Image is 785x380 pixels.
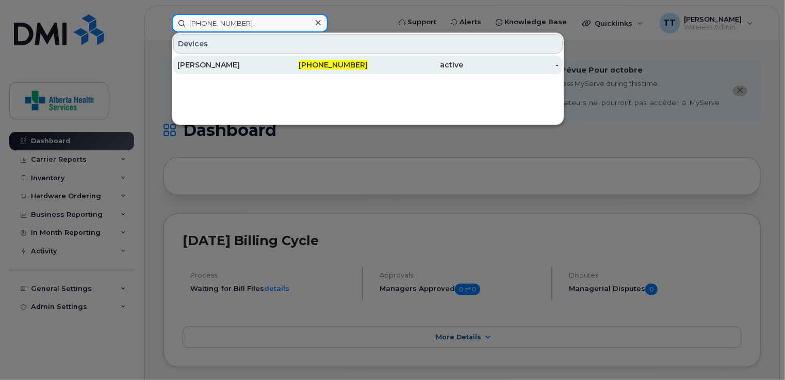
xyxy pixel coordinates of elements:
[299,60,368,70] span: [PHONE_NUMBER]
[177,60,273,70] div: [PERSON_NAME]
[173,56,563,74] a: [PERSON_NAME][PHONE_NUMBER]active-
[463,60,559,70] div: -
[368,60,464,70] div: active
[173,34,563,54] div: Devices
